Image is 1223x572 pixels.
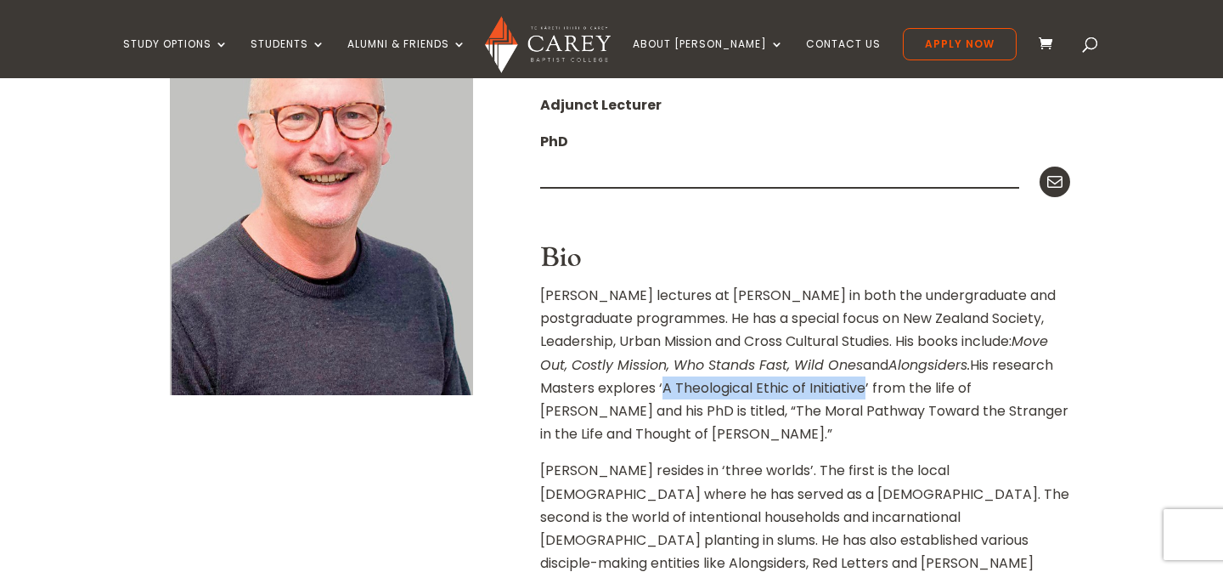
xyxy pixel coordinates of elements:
[540,242,1070,283] h3: Bio
[903,28,1017,60] a: Apply Now
[540,132,568,151] strong: PhD
[251,38,325,78] a: Students
[806,38,881,78] a: Contact Us
[123,38,228,78] a: Study Options
[633,38,784,78] a: About [PERSON_NAME]
[540,95,662,115] strong: Adjunct Lecturer
[540,284,1070,459] p: [PERSON_NAME] lectures at [PERSON_NAME] in both the undergraduate and postgraduate programmes. He...
[540,331,1048,374] em: Move Out, Costly Mission, Who Stands Fast, Wild Ones
[485,16,610,73] img: Carey Baptist College
[347,38,466,78] a: Alumni & Friends
[888,355,970,375] em: Alongsiders.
